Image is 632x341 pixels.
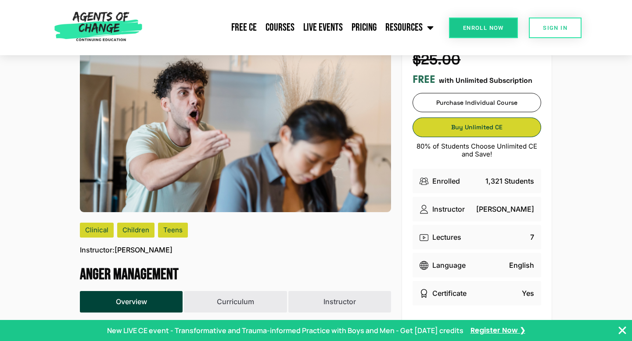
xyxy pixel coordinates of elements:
[413,73,435,86] h3: FREE
[432,260,466,270] p: Language
[413,73,541,86] div: with Unlimited Subscription
[80,266,391,284] h1: Anger Management (1 General CE Credit)
[184,291,287,313] button: Curriculum
[432,204,465,214] p: Instructor
[432,176,460,186] p: Enrolled
[463,25,504,31] span: Enroll Now
[413,93,541,112] a: Purchase Individual Course
[413,51,541,68] h4: $25.00
[117,223,154,238] div: Children
[158,223,188,238] div: Teens
[80,40,391,212] img: Anger Management (1 General CE Credit)
[80,245,115,255] span: Instructor:
[530,232,534,242] p: 7
[413,117,541,137] a: Buy Unlimited CEBuy Unlimited CE
[432,288,467,298] p: Certificate
[227,17,261,39] a: Free CE
[543,25,567,31] span: SIGN IN
[80,291,183,313] button: Overview
[509,260,534,270] p: English
[485,176,534,186] p: 1,321 Students
[381,17,438,39] a: Resources
[146,17,438,39] nav: Menu
[470,326,525,335] a: Register Now ❯
[347,17,381,39] a: Pricing
[80,223,114,238] div: Clinical
[299,17,347,39] a: Live Events
[413,124,541,131] span: Buy Unlimited CE
[261,17,299,39] a: Courses
[529,18,582,38] a: SIGN IN
[107,325,463,336] p: New LIVE CE event - Transformative and Trauma-informed Practice with Boys and Men - Get [DATE] cr...
[476,204,534,214] p: [PERSON_NAME]
[413,142,541,158] p: 80% of Students Choose Unlimited CE and Save!
[436,99,517,107] span: Purchase Individual Course
[617,325,628,336] button: Close Banner
[80,245,172,255] p: [PERSON_NAME]
[522,288,534,298] p: Yes
[432,232,461,242] p: Lectures
[288,291,391,313] button: Instructor
[449,18,518,38] a: Enroll Now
